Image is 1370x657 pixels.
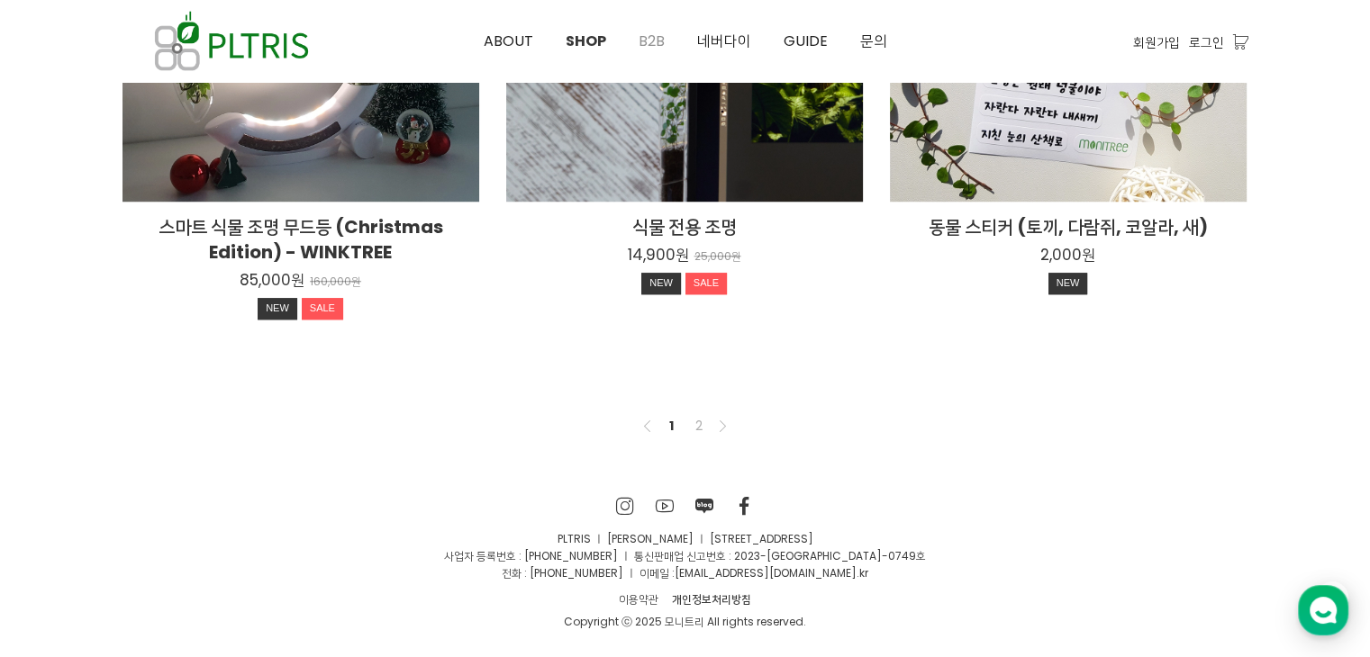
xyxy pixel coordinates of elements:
[232,508,346,553] a: 설정
[122,547,1248,564] p: 사업자 등록번호 : [PHONE_NUMBER] ㅣ 통신판매업 신고번호 : 2023-[GEOGRAPHIC_DATA]-0749호
[844,1,903,82] a: 문의
[1189,32,1224,52] a: 로그인
[666,589,758,609] a: 개인정보처리방침
[890,214,1247,239] h2: 동물 스티커 (토끼, 다람쥐, 코알라, 새)
[258,298,297,319] div: NEW
[641,273,681,294] div: NEW
[310,275,361,289] p: 160,000원
[890,214,1247,299] a: 동물 스티커 (토끼, 다람쥐, 코알라, 새) 2,000원 NEW
[165,535,186,550] span: 대화
[1048,273,1088,294] div: NEW
[566,31,606,51] span: SHOP
[628,245,689,265] p: 14,900원
[612,589,666,609] a: 이용약관
[860,31,887,51] span: 문의
[122,613,1248,630] div: Copyright ⓒ 2025 모니트리 All rights reserved.
[1133,32,1180,52] a: 회원가입
[467,1,549,82] a: ABOUT
[122,530,1248,547] p: PLTRIS ㅣ [PERSON_NAME] ㅣ [STREET_ADDRESS]
[57,535,68,549] span: 홈
[240,270,304,290] p: 85,000원
[639,31,665,51] span: B2B
[675,565,857,580] a: [EMAIL_ADDRESS][DOMAIN_NAME]
[767,1,844,82] a: GUIDE
[688,415,710,436] a: 2
[5,508,119,553] a: 홈
[122,564,1248,581] p: 전화 : [PHONE_NUMBER] ㅣ 이메일 : .kr
[661,415,683,436] a: 1
[122,214,479,324] a: 스마트 식물 조명 무드등 (Christmas Edition) - WINKTREE 85,000원 160,000원 NEWSALE
[685,273,727,294] div: SALE
[506,214,863,239] h2: 식물 전용 조명
[302,298,343,319] div: SALE
[549,1,622,82] a: SHOP
[681,1,767,82] a: 네버다이
[119,508,232,553] a: 대화
[1040,245,1095,265] p: 2,000원
[506,214,863,299] a: 식물 전용 조명 14,900원 25,000원 NEWSALE
[484,31,533,51] span: ABOUT
[622,1,681,82] a: B2B
[278,535,300,549] span: 설정
[784,31,828,51] span: GUIDE
[694,250,741,264] p: 25,000원
[122,214,479,265] h2: 스마트 식물 조명 무드등 (Christmas Edition) - WINKTREE
[697,31,751,51] span: 네버다이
